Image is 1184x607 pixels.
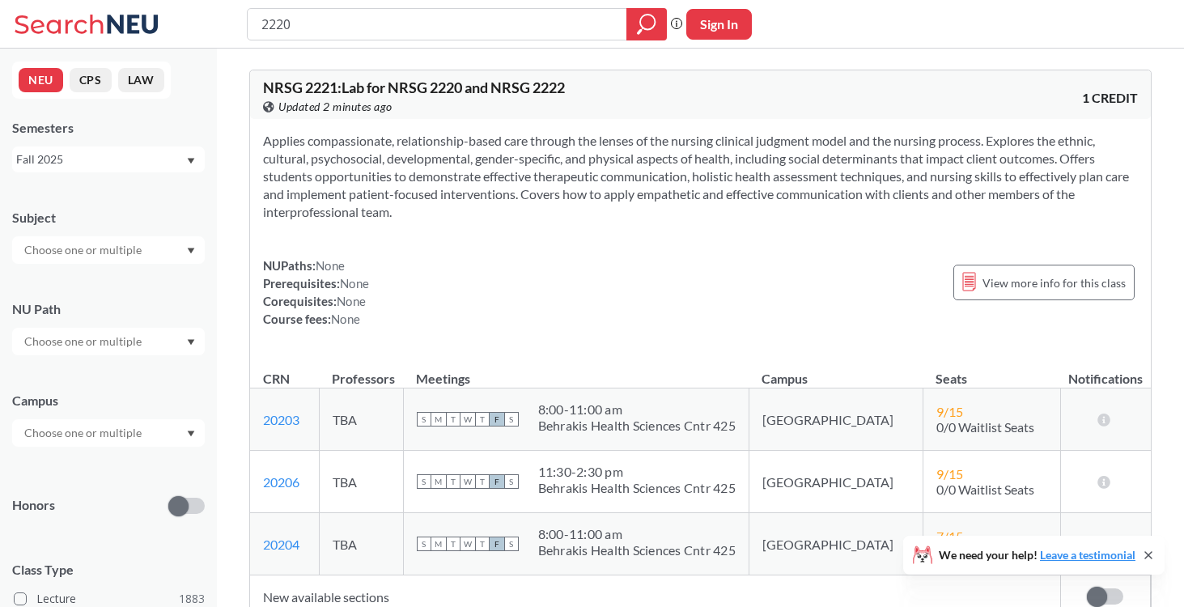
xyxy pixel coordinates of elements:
[490,537,504,551] span: F
[936,466,963,482] span: 9 / 15
[417,412,431,427] span: S
[982,273,1126,293] span: View more info for this class
[446,474,460,489] span: T
[316,258,345,273] span: None
[686,9,752,40] button: Sign In
[12,561,205,579] span: Class Type
[12,146,205,172] div: Fall 2025Dropdown arrow
[12,496,55,515] p: Honors
[12,119,205,137] div: Semesters
[12,209,205,227] div: Subject
[936,404,963,419] span: 9 / 15
[923,354,1060,388] th: Seats
[12,392,205,410] div: Campus
[538,418,736,434] div: Behrakis Health Sciences Cntr 425
[936,482,1034,497] span: 0/0 Waitlist Seats
[490,412,504,427] span: F
[504,412,519,427] span: S
[187,431,195,437] svg: Dropdown arrow
[319,451,403,513] td: TBA
[431,474,446,489] span: M
[475,537,490,551] span: T
[460,537,475,551] span: W
[263,537,299,552] a: 20204
[319,354,403,388] th: Professors
[263,257,369,328] div: NUPaths: Prerequisites: Corequisites: Course fees:
[475,412,490,427] span: T
[538,480,736,496] div: Behrakis Health Sciences Cntr 425
[260,11,615,38] input: Class, professor, course number, "phrase"
[16,423,152,443] input: Choose one or multiple
[319,388,403,451] td: TBA
[504,474,519,489] span: S
[12,236,205,264] div: Dropdown arrow
[263,474,299,490] a: 20206
[446,537,460,551] span: T
[319,513,403,575] td: TBA
[16,332,152,351] input: Choose one or multiple
[749,451,923,513] td: [GEOGRAPHIC_DATA]
[939,550,1135,561] span: We need your help!
[340,276,369,291] span: None
[936,419,1034,435] span: 0/0 Waitlist Seats
[16,151,185,168] div: Fall 2025
[417,474,431,489] span: S
[538,464,736,480] div: 11:30 - 2:30 pm
[1060,354,1150,388] th: Notifications
[936,528,963,544] span: 7 / 15
[626,8,667,40] div: magnifying glass
[749,354,923,388] th: Campus
[504,537,519,551] span: S
[460,412,475,427] span: W
[460,474,475,489] span: W
[263,370,290,388] div: CRN
[475,474,490,489] span: T
[19,68,63,92] button: NEU
[263,79,565,96] span: NRSG 2221 : Lab for NRSG 2220 and NRSG 2222
[118,68,164,92] button: LAW
[538,542,736,558] div: Behrakis Health Sciences Cntr 425
[263,412,299,427] a: 20203
[403,354,749,388] th: Meetings
[16,240,152,260] input: Choose one or multiple
[749,513,923,575] td: [GEOGRAPHIC_DATA]
[70,68,112,92] button: CPS
[187,158,195,164] svg: Dropdown arrow
[331,312,360,326] span: None
[431,412,446,427] span: M
[431,537,446,551] span: M
[12,300,205,318] div: NU Path
[187,339,195,346] svg: Dropdown arrow
[263,132,1138,221] section: Applies compassionate, relationship-based care through the lenses of the nursing clinical judgmen...
[12,328,205,355] div: Dropdown arrow
[278,98,393,116] span: Updated 2 minutes ago
[637,13,656,36] svg: magnifying glass
[538,401,736,418] div: 8:00 - 11:00 am
[337,294,366,308] span: None
[490,474,504,489] span: F
[1040,548,1135,562] a: Leave a testimonial
[187,248,195,254] svg: Dropdown arrow
[1082,89,1138,107] span: 1 CREDIT
[749,388,923,451] td: [GEOGRAPHIC_DATA]
[446,412,460,427] span: T
[12,419,205,447] div: Dropdown arrow
[417,537,431,551] span: S
[538,526,736,542] div: 8:00 - 11:00 am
